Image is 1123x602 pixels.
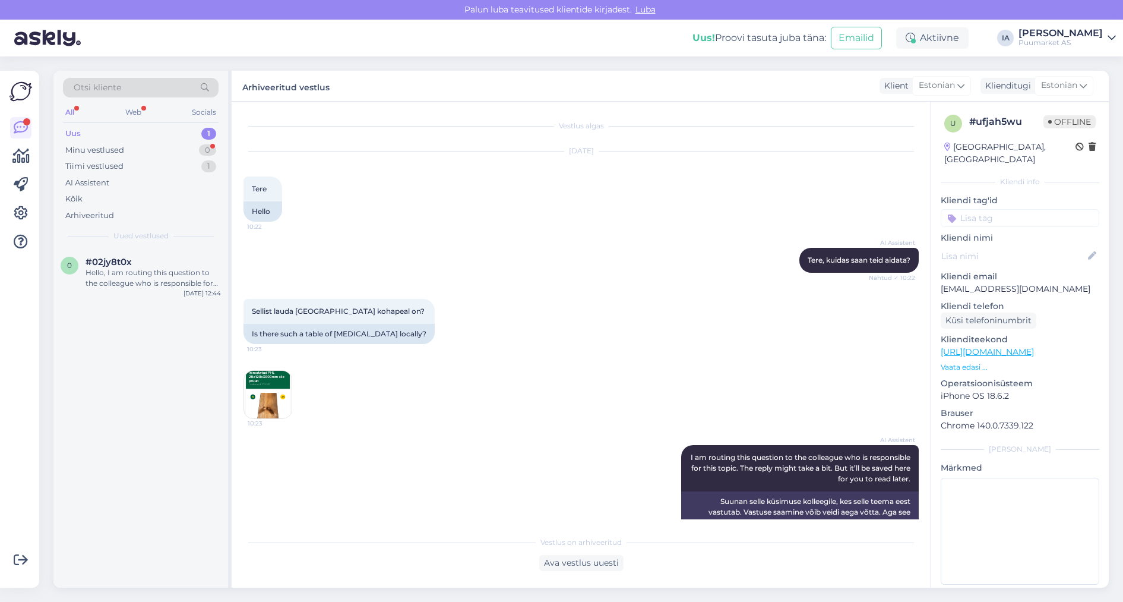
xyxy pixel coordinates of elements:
[63,105,77,120] div: All
[941,462,1099,474] p: Märkmed
[243,121,919,131] div: Vestlus algas
[691,453,912,483] span: I am routing this question to the colleague who is responsible for this topic. The reply might ta...
[199,144,216,156] div: 0
[941,444,1099,455] div: [PERSON_NAME]
[919,79,955,92] span: Estonian
[941,176,1099,187] div: Kliendi info
[941,313,1036,329] div: Küsi telefoninumbrit
[869,273,915,282] span: Nähtud ✓ 10:22
[252,307,425,316] span: Sellist lauda [GEOGRAPHIC_DATA] kohapeal on?
[65,144,124,156] div: Minu vestlused
[941,209,1099,227] input: Lisa tag
[247,222,292,231] span: 10:22
[189,105,219,120] div: Socials
[941,333,1099,346] p: Klienditeekond
[871,436,915,445] span: AI Assistent
[896,27,969,49] div: Aktiivne
[65,177,109,189] div: AI Assistent
[1018,38,1103,48] div: Puumarket AS
[86,267,221,289] div: Hello, I am routing this question to the colleague who is responsible for this topic. The reply m...
[184,289,221,298] div: [DATE] 12:44
[950,119,956,128] span: u
[248,419,292,428] span: 10:23
[941,232,1099,244] p: Kliendi nimi
[980,80,1031,92] div: Klienditugi
[692,31,826,45] div: Proovi tasuta juba täna:
[808,256,910,264] span: Tere, kuidas saan teid aidata?
[941,250,1086,263] input: Lisa nimi
[539,555,624,571] div: Ava vestlus uuesti
[941,270,1099,283] p: Kliendi email
[1041,79,1077,92] span: Estonian
[252,184,267,193] span: Tere
[243,201,282,222] div: Hello
[1018,29,1103,38] div: [PERSON_NAME]
[65,128,81,140] div: Uus
[941,390,1099,402] p: iPhone OS 18.6.2
[67,261,72,270] span: 0
[692,32,715,43] b: Uus!
[201,160,216,172] div: 1
[1043,115,1096,128] span: Offline
[941,300,1099,313] p: Kliendi telefon
[86,257,132,267] span: #02jy8t0x
[243,146,919,156] div: [DATE]
[941,407,1099,420] p: Brauser
[941,194,1099,207] p: Kliendi tag'id
[247,345,292,354] span: 10:23
[941,283,1099,295] p: [EMAIL_ADDRESS][DOMAIN_NAME]
[201,128,216,140] div: 1
[944,141,1075,166] div: [GEOGRAPHIC_DATA], [GEOGRAPHIC_DATA]
[632,4,659,15] span: Luba
[65,193,83,205] div: Kõik
[243,324,435,344] div: Is there such a table of [MEDICAL_DATA] locally?
[1018,29,1116,48] a: [PERSON_NAME]Puumarket AS
[123,105,144,120] div: Web
[941,362,1099,373] p: Vaata edasi ...
[65,160,124,172] div: Tiimi vestlused
[831,27,882,49] button: Emailid
[242,78,330,94] label: Arhiveeritud vestlus
[997,30,1014,46] div: IA
[10,80,32,103] img: Askly Logo
[880,80,909,92] div: Klient
[540,537,622,548] span: Vestlus on arhiveeritud
[941,346,1034,357] a: [URL][DOMAIN_NAME]
[681,491,919,533] div: Suunan selle küsimuse kolleegile, kes selle teema eest vastutab. Vastuse saamine võib veidi aega ...
[969,115,1043,129] div: # ufjah5wu
[871,238,915,247] span: AI Assistent
[941,377,1099,390] p: Operatsioonisüsteem
[65,210,114,222] div: Arhiveeritud
[74,81,121,94] span: Otsi kliente
[941,420,1099,432] p: Chrome 140.0.7339.122
[113,231,169,241] span: Uued vestlused
[244,371,292,418] img: Attachment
